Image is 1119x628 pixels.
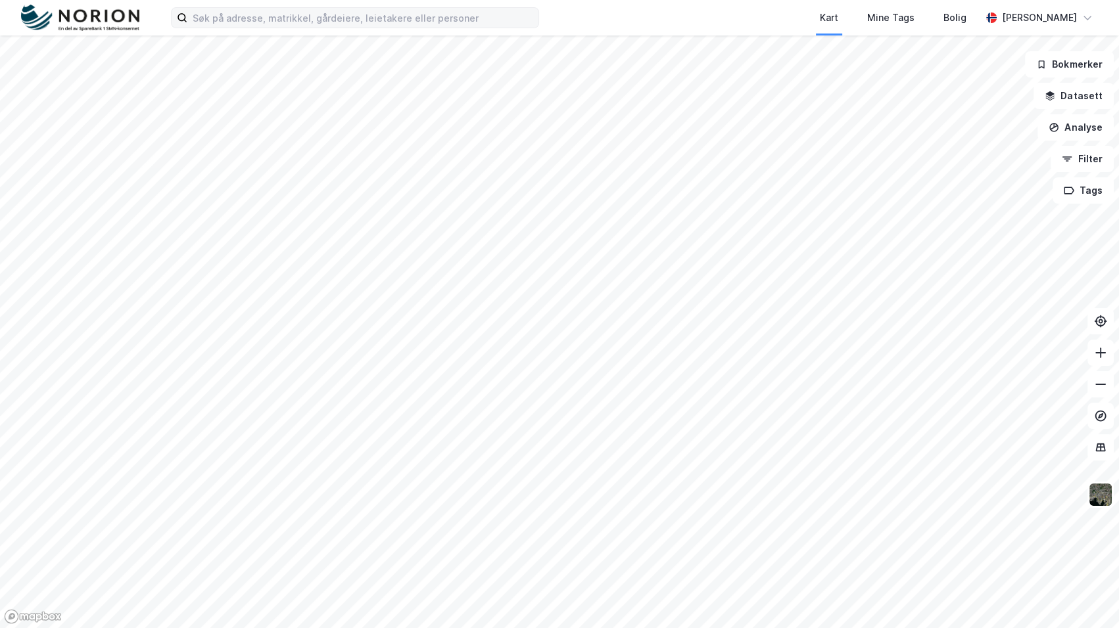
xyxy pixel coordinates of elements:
[1037,114,1114,141] button: Analyse
[1053,177,1114,204] button: Tags
[1025,51,1114,78] button: Bokmerker
[187,8,538,28] input: Søk på adresse, matrikkel, gårdeiere, leietakere eller personer
[820,10,838,26] div: Kart
[1002,10,1077,26] div: [PERSON_NAME]
[1088,482,1113,507] img: 9k=
[1034,83,1114,109] button: Datasett
[1051,146,1114,172] button: Filter
[1053,565,1119,628] iframe: Chat Widget
[1053,565,1119,628] div: Kontrollprogram for chat
[21,5,139,32] img: norion-logo.80e7a08dc31c2e691866.png
[943,10,966,26] div: Bolig
[4,609,62,624] a: Mapbox homepage
[867,10,915,26] div: Mine Tags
